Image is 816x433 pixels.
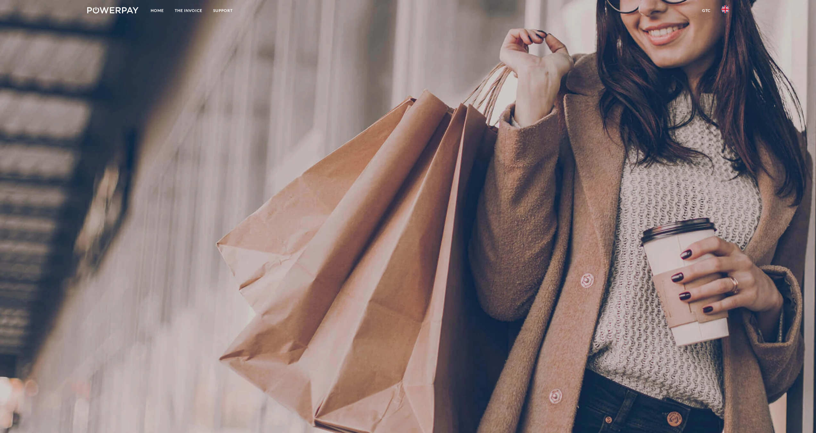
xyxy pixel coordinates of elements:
[697,5,716,16] a: GTC
[87,7,139,13] img: logo-powerpay-white.svg
[169,5,208,16] a: THE INVOICE
[721,5,729,13] img: en
[208,5,238,16] a: Support
[145,5,169,16] a: Home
